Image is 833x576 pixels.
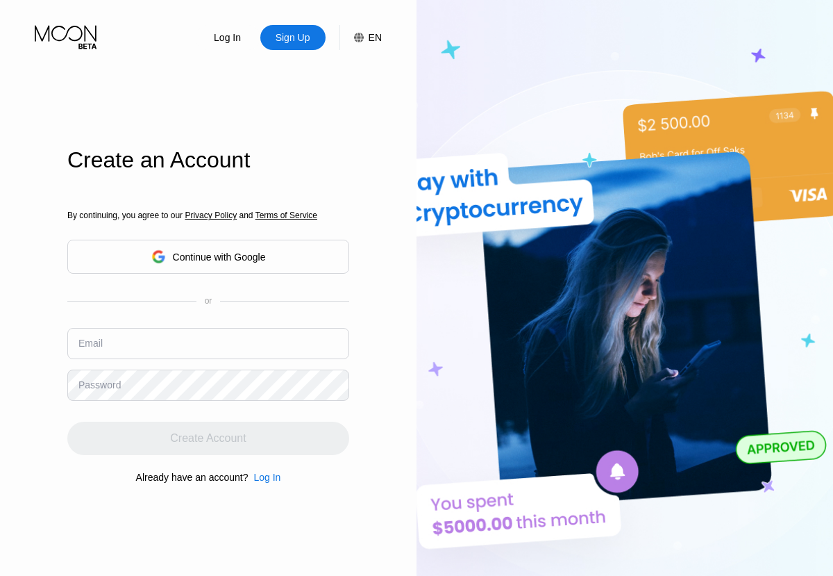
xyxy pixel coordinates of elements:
[339,25,382,50] div: EN
[212,31,242,44] div: Log In
[67,240,349,274] div: Continue with Google
[274,31,312,44] div: Sign Up
[78,379,121,390] div: Password
[67,211,349,220] div: By continuing, you agree to our
[78,338,103,349] div: Email
[237,211,255,220] span: and
[67,147,349,173] div: Create an Account
[185,211,237,220] span: Privacy Policy
[173,252,266,263] div: Continue with Google
[136,472,249,483] div: Already have an account?
[205,296,212,306] div: or
[255,211,317,220] span: Terms of Service
[253,472,280,483] div: Log In
[195,25,260,50] div: Log In
[260,25,326,50] div: Sign Up
[369,32,382,43] div: EN
[248,472,280,483] div: Log In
